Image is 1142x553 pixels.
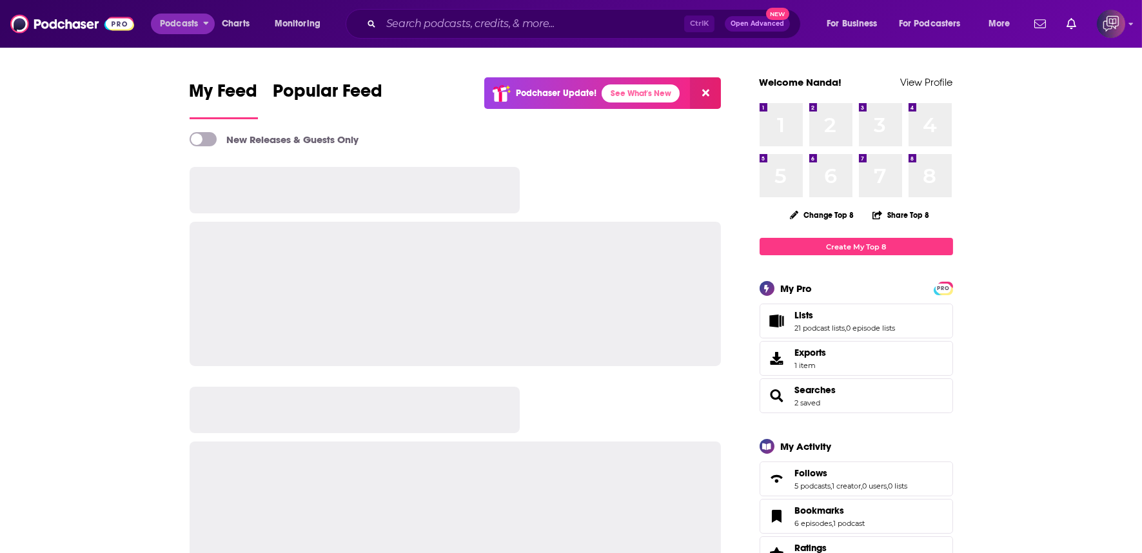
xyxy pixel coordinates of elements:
[901,76,953,88] a: View Profile
[760,461,953,496] span: Follows
[831,481,832,490] span: ,
[795,309,814,321] span: Lists
[760,76,842,88] a: Welcome Nanda!
[989,15,1010,33] span: More
[1029,13,1051,35] a: Show notifications dropdown
[847,324,896,333] a: 0 episode lists
[731,21,784,27] span: Open Advanced
[760,304,953,338] span: Lists
[684,15,714,32] span: Ctrl K
[861,481,863,490] span: ,
[891,14,980,34] button: open menu
[273,80,383,110] span: Popular Feed
[845,324,847,333] span: ,
[516,88,596,99] p: Podchaser Update!
[795,467,828,479] span: Follows
[1097,10,1125,38] span: Logged in as corioliscompany
[899,15,961,33] span: For Podcasters
[273,80,383,119] a: Popular Feed
[160,15,198,33] span: Podcasts
[795,309,896,321] a: Lists
[795,398,821,407] a: 2 saved
[795,361,827,370] span: 1 item
[381,14,684,34] input: Search podcasts, credits, & more...
[863,481,887,490] a: 0 users
[827,15,878,33] span: For Business
[764,507,790,525] a: Bookmarks
[764,470,790,488] a: Follows
[266,14,337,34] button: open menu
[818,14,894,34] button: open menu
[358,9,813,39] div: Search podcasts, credits, & more...
[795,467,908,479] a: Follows
[872,202,930,228] button: Share Top 8
[832,481,861,490] a: 1 creator
[764,349,790,367] span: Exports
[190,80,258,119] a: My Feed
[936,284,951,293] span: PRO
[1097,10,1125,38] button: Show profile menu
[10,12,134,36] img: Podchaser - Follow, Share and Rate Podcasts
[936,283,951,293] a: PRO
[764,312,790,330] a: Lists
[190,132,359,146] a: New Releases & Guests Only
[832,519,834,528] span: ,
[764,387,790,405] a: Searches
[190,80,258,110] span: My Feed
[760,238,953,255] a: Create My Top 8
[760,341,953,376] a: Exports
[834,519,865,528] a: 1 podcast
[151,14,215,34] button: open menu
[795,347,827,358] span: Exports
[275,15,320,33] span: Monitoring
[222,15,250,33] span: Charts
[725,16,790,32] button: Open AdvancedNew
[795,324,845,333] a: 21 podcast lists
[795,519,832,528] a: 6 episodes
[795,384,836,396] a: Searches
[889,481,908,490] a: 0 lists
[213,14,257,34] a: Charts
[781,282,812,295] div: My Pro
[766,8,789,20] span: New
[760,378,953,413] span: Searches
[980,14,1027,34] button: open menu
[795,505,865,516] a: Bookmarks
[795,481,831,490] a: 5 podcasts
[602,84,680,102] a: See What's New
[1097,10,1125,38] img: User Profile
[782,207,862,223] button: Change Top 8
[887,481,889,490] span: ,
[781,440,832,452] div: My Activity
[795,505,845,516] span: Bookmarks
[1061,13,1081,35] a: Show notifications dropdown
[760,499,953,534] span: Bookmarks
